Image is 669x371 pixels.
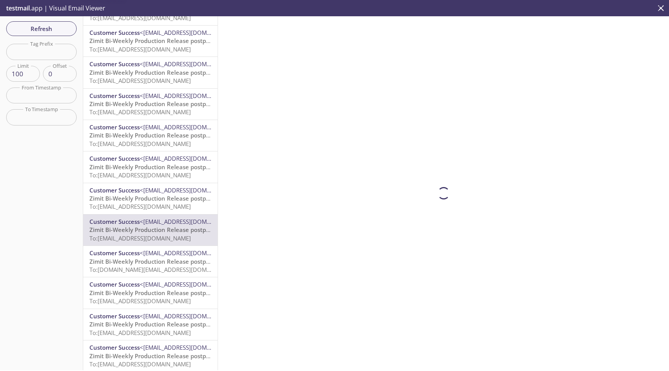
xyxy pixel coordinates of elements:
span: <[EMAIL_ADDRESS][DOMAIN_NAME]> [140,92,240,100]
div: Customer Success<[EMAIL_ADDRESS][DOMAIN_NAME]>Zimit Bi-Weekly Production Release postponedTo:[EMA... [83,183,218,214]
span: Zimit Bi-Weekly Production Release postponed [89,320,220,328]
span: To: [DOMAIN_NAME][EMAIL_ADDRESS][DOMAIN_NAME] [89,266,237,273]
div: Customer Success<[EMAIL_ADDRESS][DOMAIN_NAME]>Zimit Bi-Weekly Production Release postponedTo:[EMA... [83,120,218,151]
span: <[EMAIL_ADDRESS][DOMAIN_NAME]> [140,123,240,131]
span: Zimit Bi-Weekly Production Release postponed [89,100,220,108]
span: <[EMAIL_ADDRESS][DOMAIN_NAME]> [140,218,240,225]
span: To: [EMAIL_ADDRESS][DOMAIN_NAME] [89,329,191,337]
span: <[EMAIL_ADDRESS][DOMAIN_NAME]> [140,186,240,194]
div: Customer Success<[EMAIL_ADDRESS][DOMAIN_NAME]>Zimit Bi-Weekly Production Release postponedTo:[DOM... [83,246,218,277]
span: Zimit Bi-Weekly Production Release postponed [89,131,220,139]
span: Customer Success [89,29,140,36]
div: Customer Success<[EMAIL_ADDRESS][DOMAIN_NAME]>Zimit Bi-Weekly Production Release postponedTo:[EMA... [83,57,218,88]
span: Refresh [12,24,70,34]
span: <[EMAIL_ADDRESS][DOMAIN_NAME]> [140,155,240,162]
span: To: [EMAIL_ADDRESS][DOMAIN_NAME] [89,171,191,179]
span: To: [EMAIL_ADDRESS][DOMAIN_NAME] [89,203,191,210]
span: Zimit Bi-Weekly Production Release postponed [89,69,220,76]
span: Customer Success [89,92,140,100]
span: Zimit Bi-Weekly Production Release postponed [89,37,220,45]
div: Customer Success<[EMAIL_ADDRESS][DOMAIN_NAME]>Zimit Bi-Weekly Production Release postponedTo:[EMA... [83,215,218,246]
span: To: [EMAIL_ADDRESS][DOMAIN_NAME] [89,14,191,22]
div: Customer Success<[EMAIL_ADDRESS][DOMAIN_NAME]>Zimit Bi-Weekly Production Release postponedTo:[EMA... [83,309,218,340]
span: <[EMAIL_ADDRESS][DOMAIN_NAME]> [140,60,240,68]
span: testmail [6,4,30,12]
span: Zimit Bi-Weekly Production Release postponed [89,163,220,171]
span: <[EMAIL_ADDRESS][DOMAIN_NAME]> [140,344,240,351]
span: <[EMAIL_ADDRESS][DOMAIN_NAME]> [140,280,240,288]
button: Refresh [6,21,77,36]
span: To: [EMAIL_ADDRESS][DOMAIN_NAME] [89,234,191,242]
span: Customer Success [89,344,140,351]
span: <[EMAIL_ADDRESS][DOMAIN_NAME]> [140,29,240,36]
span: To: [EMAIL_ADDRESS][DOMAIN_NAME] [89,77,191,84]
div: Customer Success<[EMAIL_ADDRESS][DOMAIN_NAME]>Zimit Bi-Weekly Production Release postponedTo:[EMA... [83,277,218,308]
span: To: [EMAIL_ADDRESS][DOMAIN_NAME] [89,108,191,116]
span: To: [EMAIL_ADDRESS][DOMAIN_NAME] [89,360,191,368]
span: <[EMAIL_ADDRESS][DOMAIN_NAME]> [140,249,240,257]
span: Zimit Bi-Weekly Production Release postponed [89,289,220,297]
span: <[EMAIL_ADDRESS][DOMAIN_NAME]> [140,312,240,320]
div: Customer Success<[EMAIL_ADDRESS][DOMAIN_NAME]>Zimit Bi-Weekly Production Release postponedTo:[EMA... [83,26,218,57]
span: Zimit Bi-Weekly Production Release postponed [89,352,220,360]
span: To: [EMAIL_ADDRESS][DOMAIN_NAME] [89,140,191,148]
span: Customer Success [89,155,140,162]
span: Customer Success [89,249,140,257]
span: Zimit Bi-Weekly Production Release postponed [89,194,220,202]
span: Customer Success [89,123,140,131]
span: Customer Success [89,218,140,225]
span: Customer Success [89,186,140,194]
span: Customer Success [89,280,140,288]
span: To: [EMAIL_ADDRESS][DOMAIN_NAME] [89,297,191,305]
span: Customer Success [89,312,140,320]
span: To: [EMAIL_ADDRESS][DOMAIN_NAME] [89,45,191,53]
span: Zimit Bi-Weekly Production Release postponed [89,258,220,265]
div: Customer Success<[EMAIL_ADDRESS][DOMAIN_NAME]>Zimit Bi-Weekly Production Release postponedTo:[EMA... [83,89,218,120]
span: Zimit Bi-Weekly Production Release postponed [89,226,220,234]
span: Customer Success [89,60,140,68]
div: Customer Success<[EMAIL_ADDRESS][DOMAIN_NAME]>Zimit Bi-Weekly Production Release postponedTo:[EMA... [83,151,218,182]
